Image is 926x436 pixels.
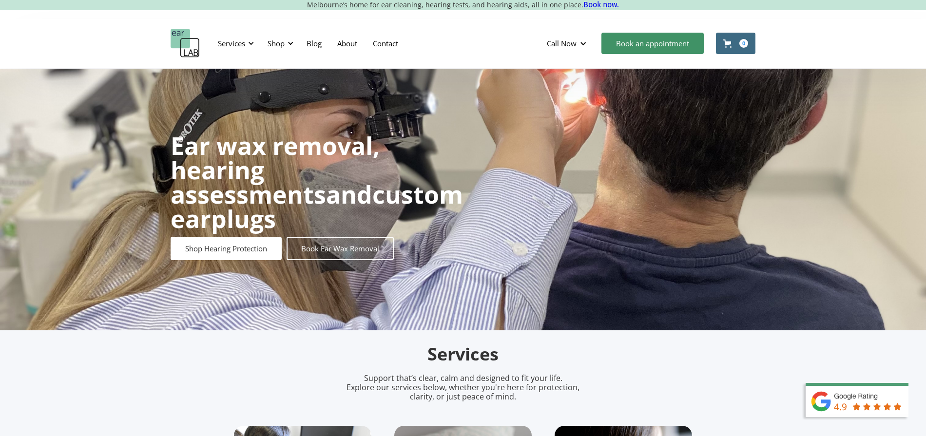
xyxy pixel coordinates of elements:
p: Support that’s clear, calm and designed to fit your life. Explore our services below, whether you... [334,374,592,402]
strong: Ear wax removal, hearing assessments [171,129,380,211]
strong: custom earplugs [171,178,463,235]
h2: Services [234,343,692,366]
a: Book an appointment [601,33,704,54]
a: Book Ear Wax Removal [287,237,394,260]
a: home [171,29,200,58]
a: Shop Hearing Protection [171,237,282,260]
div: Services [218,38,245,48]
a: Contact [365,29,406,57]
div: Shop [262,29,296,58]
div: Call Now [547,38,577,48]
a: Blog [299,29,329,57]
h1: and [171,133,463,231]
a: Open cart [716,33,755,54]
a: About [329,29,365,57]
div: Services [212,29,257,58]
div: 0 [739,39,748,48]
div: Call Now [539,29,597,58]
div: Shop [268,38,285,48]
